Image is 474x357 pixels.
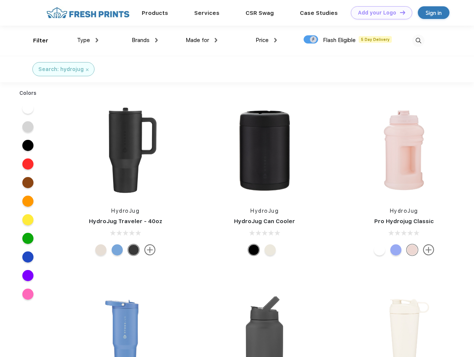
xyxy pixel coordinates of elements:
div: Riptide [112,244,123,255]
img: dropdown.png [215,38,217,42]
span: Flash Eligible [323,37,356,44]
a: HydroJug [250,208,279,214]
div: Black [248,244,259,255]
span: 5 Day Delivery [359,36,392,43]
img: func=resize&h=266 [215,101,314,200]
div: Sign in [426,9,442,17]
div: Add your Logo [358,10,396,16]
a: HydroJug Can Cooler [234,218,295,225]
span: Type [77,37,90,44]
div: Cream [95,244,106,255]
span: Price [256,37,269,44]
a: HydroJug [111,208,140,214]
img: dropdown.png [155,38,158,42]
a: Products [142,10,168,16]
div: Cream [265,244,276,255]
img: DT [400,10,405,15]
a: HydroJug Traveler - 40oz [89,218,162,225]
span: Made for [186,37,209,44]
img: filter_cancel.svg [86,68,89,71]
div: Hyper Blue [390,244,401,255]
img: desktop_search.svg [412,35,425,47]
img: fo%20logo%202.webp [44,6,132,19]
span: Brands [132,37,150,44]
img: func=resize&h=266 [355,101,454,200]
img: more.svg [144,244,156,255]
img: more.svg [423,244,434,255]
img: dropdown.png [96,38,98,42]
div: Pink Sand [407,244,418,255]
div: White [374,244,385,255]
div: Colors [14,89,42,97]
div: Search: hydrojug [38,65,84,73]
a: Sign in [418,6,449,19]
img: func=resize&h=266 [76,101,175,200]
div: Black [128,244,139,255]
div: Filter [33,36,48,45]
a: Pro Hydrojug Classic [374,218,434,225]
a: HydroJug [390,208,418,214]
img: dropdown.png [274,38,277,42]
